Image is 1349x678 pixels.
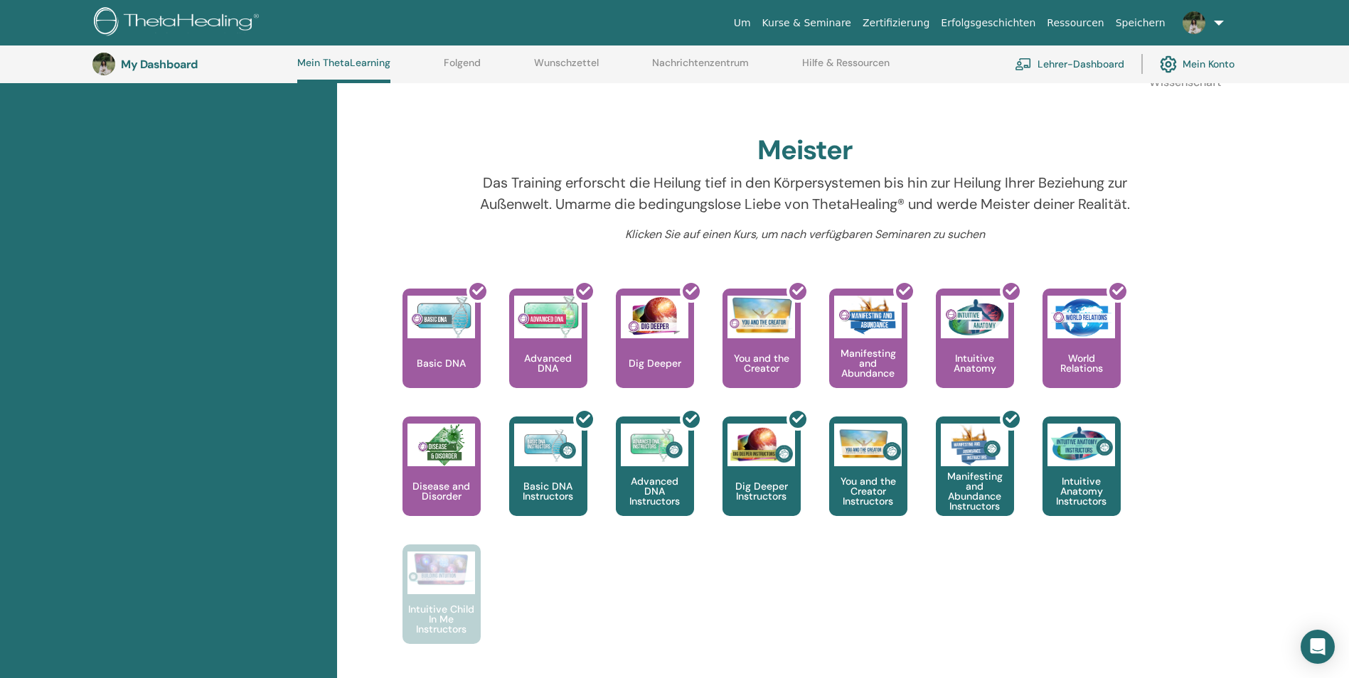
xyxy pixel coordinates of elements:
p: Intuitive Anatomy [936,353,1014,373]
a: Manifesting and Abundance Manifesting and Abundance [829,289,907,416]
p: Klicken Sie auf einen Kurs, um nach verfügbaren Seminaren zu suchen [465,226,1144,243]
img: World Relations [1047,296,1115,338]
a: Dig Deeper Instructors Dig Deeper Instructors [723,416,801,544]
img: logo.png [94,7,264,39]
a: Ressourcen [1041,10,1109,36]
a: Um [728,10,757,36]
img: default.jpg [92,53,115,75]
p: You and the Creator Instructors [829,476,907,506]
img: Dig Deeper [621,296,688,338]
a: Manifesting and Abundance Instructors Manifesting and Abundance Instructors [936,416,1014,544]
a: Wunschzettel [534,57,599,80]
p: Dig Deeper Instructors [723,481,801,501]
img: You and the Creator [727,296,795,335]
p: Advanced DNA Instructors [616,476,694,506]
img: default.jpg [1183,11,1205,34]
p: Intuitive Anatomy Instructors [1043,476,1121,506]
a: You and the Creator You and the Creator [723,289,801,416]
p: Meister [900,54,959,114]
h2: Meister [757,134,853,167]
p: Advanced DNA [509,353,587,373]
p: Das Training erforscht die Heilung tief in den Körpersystemen bis hin zur Heilung Ihrer Beziehung... [465,172,1144,215]
img: Intuitive Anatomy [941,296,1008,338]
img: Disease and Disorder [407,424,475,466]
img: Advanced DNA Instructors [621,424,688,466]
a: Advanced DNA Instructors Advanced DNA Instructors [616,416,694,544]
img: Basic DNA Instructors [514,424,582,466]
p: Dig Deeper [623,358,687,368]
img: Dig Deeper Instructors [727,424,795,466]
a: Nachrichtenzentrum [652,57,749,80]
p: Lehrer [650,54,710,114]
p: Intuitive Child In Me Instructors [402,604,481,634]
div: Open Intercom Messenger [1301,630,1335,664]
a: Intuitive Anatomy Instructors Intuitive Anatomy Instructors [1043,416,1121,544]
img: Manifesting and Abundance [834,296,902,338]
a: Mein ThetaLearning [297,57,390,83]
p: World Relations [1043,353,1121,373]
img: Intuitive Anatomy Instructors [1047,424,1115,466]
p: Praktiker [400,54,460,114]
a: Dig Deeper Dig Deeper [616,289,694,416]
a: Basic DNA Instructors Basic DNA Instructors [509,416,587,544]
p: Manifesting and Abundance Instructors [936,471,1014,511]
a: You and the Creator Instructors You and the Creator Instructors [829,416,907,544]
a: Hilfe & Ressourcen [802,57,890,80]
a: Disease and Disorder Disease and Disorder [402,416,481,544]
h3: My Dashboard [121,58,263,71]
p: Basic DNA Instructors [509,481,587,501]
img: Basic DNA [407,296,475,338]
img: Advanced DNA [514,296,582,338]
a: Kurse & Seminare [757,10,857,36]
a: Folgend [444,57,481,80]
a: Lehrer-Dashboard [1015,48,1124,80]
a: Basic DNA Basic DNA [402,289,481,416]
a: Advanced DNA Advanced DNA [509,289,587,416]
p: Manifesting and Abundance [829,348,907,378]
img: You and the Creator Instructors [834,424,902,466]
p: You and the Creator [723,353,801,373]
a: Zertifizierung [857,10,935,36]
a: Intuitive Anatomy Intuitive Anatomy [936,289,1014,416]
a: Speichern [1110,10,1171,36]
img: Manifesting and Abundance Instructors [941,424,1008,466]
p: Disease and Disorder [402,481,481,501]
p: Zertifikat der Wissenschaft [1149,54,1209,114]
a: World Relations World Relations [1043,289,1121,416]
img: Intuitive Child In Me Instructors [407,551,475,586]
a: Intuitive Child In Me Instructors Intuitive Child In Me Instructors [402,544,481,672]
img: chalkboard-teacher.svg [1015,58,1032,70]
a: Erfolgsgeschichten [935,10,1041,36]
img: cog.svg [1160,52,1177,76]
a: Mein Konto [1160,48,1235,80]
